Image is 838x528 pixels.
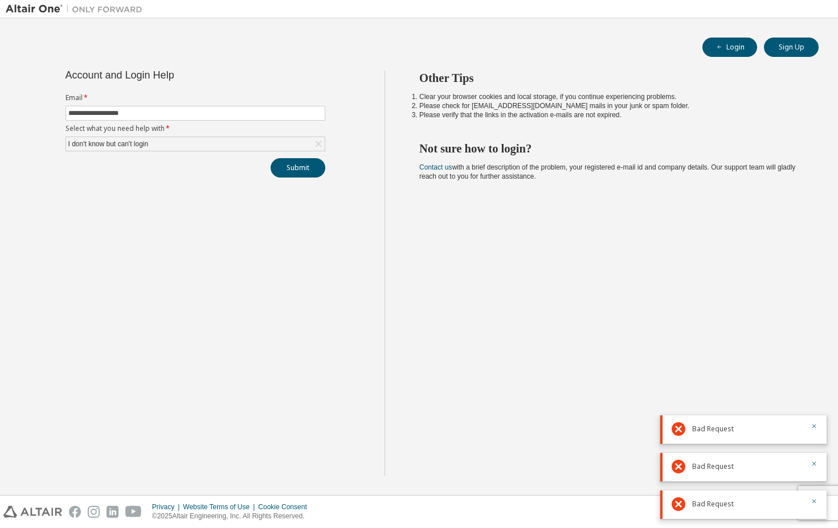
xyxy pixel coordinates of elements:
img: youtube.svg [125,506,142,518]
span: Bad Request [692,500,734,509]
button: Login [702,38,757,57]
button: Submit [271,158,325,178]
img: Altair One [6,3,148,15]
a: Contact us [419,163,452,171]
div: Website Terms of Use [183,502,258,511]
span: Bad Request [692,424,734,434]
img: altair_logo.svg [3,506,62,518]
span: with a brief description of the problem, your registered e-mail id and company details. Our suppo... [419,163,795,180]
h2: Not sure how to login? [419,141,798,156]
div: I don't know but can't login [67,138,150,150]
img: linkedin.svg [107,506,118,518]
span: Bad Request [692,462,734,471]
li: Please verify that the links in the activation e-mails are not expired. [419,110,798,119]
img: instagram.svg [88,506,100,518]
label: Select what you need help with [66,124,325,133]
label: Email [66,93,325,102]
p: © 2025 Altair Engineering, Inc. All Rights Reserved. [152,511,314,521]
div: I don't know but can't login [66,137,325,151]
h2: Other Tips [419,71,798,85]
button: Sign Up [764,38,819,57]
li: Clear your browser cookies and local storage, if you continue experiencing problems. [419,92,798,101]
li: Please check for [EMAIL_ADDRESS][DOMAIN_NAME] mails in your junk or spam folder. [419,101,798,110]
div: Privacy [152,502,183,511]
div: Account and Login Help [66,71,273,80]
div: Cookie Consent [258,502,313,511]
img: facebook.svg [69,506,81,518]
